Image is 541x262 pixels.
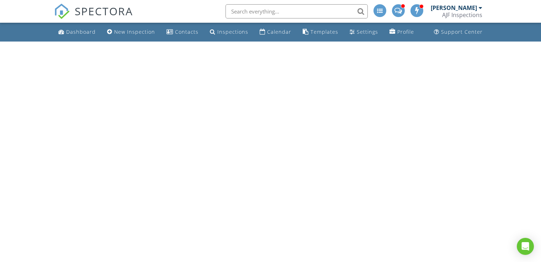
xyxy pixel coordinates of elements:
a: New Inspection [104,26,158,39]
input: Search everything... [226,4,368,18]
span: SPECTORA [75,4,133,18]
img: The Best Home Inspection Software - Spectora [54,4,70,19]
div: AJF Inspections [442,11,482,18]
div: [PERSON_NAME] [431,4,477,11]
div: Open Intercom Messenger [517,238,534,255]
a: Dashboard [55,26,99,39]
div: Templates [311,28,338,35]
a: Inspections [207,26,251,39]
div: New Inspection [114,28,155,35]
a: Contacts [164,26,201,39]
a: Calendar [257,26,294,39]
a: SPECTORA [54,10,133,24]
a: Company Profile [387,26,417,39]
div: Profile [397,28,414,35]
a: Templates [300,26,341,39]
div: Dashboard [66,28,96,35]
a: Support Center [431,26,486,39]
a: Settings [347,26,381,39]
div: Calendar [267,28,291,35]
div: Settings [357,28,378,35]
div: Contacts [175,28,198,35]
div: Support Center [441,28,483,35]
div: Inspections [217,28,248,35]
